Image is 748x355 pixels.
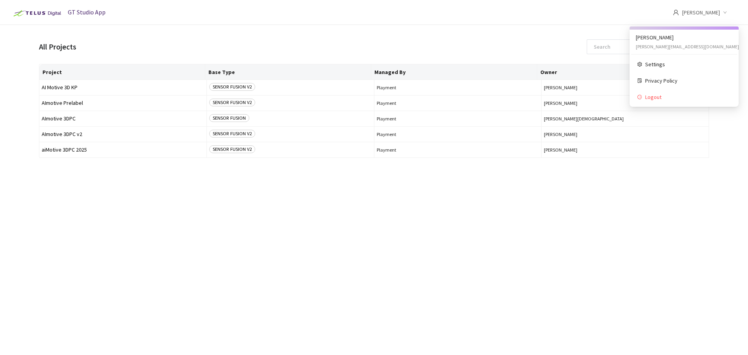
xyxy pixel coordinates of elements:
span: down [723,11,727,14]
th: Project [39,64,205,80]
span: AImotive 3DPC v2 [42,131,204,137]
button: [PERSON_NAME] [544,100,706,106]
img: Telus [9,7,64,19]
span: AImotive 3DPC [42,116,204,122]
span: Playment [377,131,539,137]
span: AImotive Prelabel [42,100,204,106]
button: [PERSON_NAME][DEMOGRAPHIC_DATA] [544,116,706,122]
span: SENSOR FUSION V2 [209,145,255,153]
span: Playment [377,85,539,90]
span: Playment [377,116,539,122]
th: Owner [537,64,703,80]
span: SENSOR FUSION V2 [209,83,255,91]
input: Search [589,40,672,54]
span: user [673,9,679,16]
button: [PERSON_NAME] [544,85,706,90]
span: Privacy Policy [645,76,731,85]
span: AI Motive 3D KP [42,85,204,90]
th: Base Type [205,64,371,80]
span: Playment [377,100,539,106]
div: All Projects [39,41,76,53]
span: SENSOR FUSION [209,114,249,122]
span: Logout [645,93,731,101]
span: logout [637,95,642,99]
span: SENSOR FUSION V2 [209,130,255,138]
th: Managed By [371,64,537,80]
span: Settings [645,60,731,69]
span: GT Studio App [68,8,106,16]
span: setting [637,62,642,67]
span: Playment [377,147,539,153]
span: aiMotive 3DPC 2025 [42,147,204,153]
span: file-protect [637,78,642,83]
button: [PERSON_NAME] [544,131,706,137]
button: [PERSON_NAME] [544,147,706,153]
span: SENSOR FUSION V2 [209,99,255,106]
